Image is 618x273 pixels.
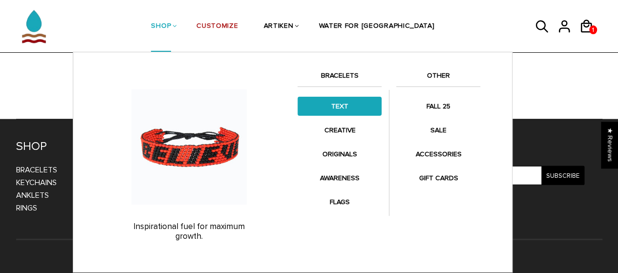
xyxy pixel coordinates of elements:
p: Inspirational fuel for maximum growth. [90,222,288,242]
a: FALL 25 [396,97,480,116]
a: ARTIKEN [263,1,293,53]
h4: SHOP [16,139,146,154]
a: ACCESSORIES [396,145,480,164]
a: WATER FOR [GEOGRAPHIC_DATA] [319,1,434,53]
a: OTHER [396,70,480,86]
div: Click to open Judge.me floating reviews tab [601,122,618,168]
a: Anklets [16,190,49,200]
input: your@email.com [450,166,584,185]
a: CUSTOMIZE [196,1,238,53]
a: TEXT [298,97,382,116]
a: GIFT CARDS [396,168,480,188]
a: FLAGS [298,192,382,211]
a: ORIGINALS [298,145,382,164]
a: AWARENESS [298,168,382,188]
h4: Newsletter [450,139,584,154]
p: Copyright © 2025 . All Right Reserved [16,249,602,261]
a: 1 [589,25,597,34]
a: CREATIVE [298,121,382,140]
a: SALE [396,121,480,140]
input: Subscribe [541,166,584,185]
a: SHOP [151,1,171,53]
a: Keychains [16,178,57,188]
a: Bracelets [16,165,57,175]
a: BRACELETS [298,70,382,86]
span: 1 [589,24,597,36]
a: Rings [16,203,37,213]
